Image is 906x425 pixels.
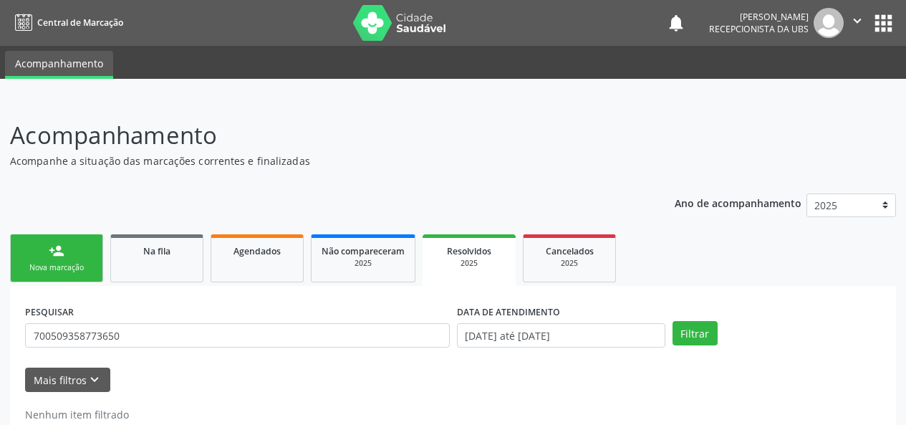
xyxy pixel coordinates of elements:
label: DATA DE ATENDIMENTO [457,301,560,323]
span: Resolvidos [447,245,491,257]
span: Recepcionista da UBS [709,23,809,35]
img: img [814,8,844,38]
span: Não compareceram [322,245,405,257]
i: keyboard_arrow_down [87,372,102,388]
a: Acompanhamento [5,51,113,79]
span: Cancelados [546,245,594,257]
label: PESQUISAR [25,301,74,323]
input: Selecione um intervalo [457,323,665,348]
button: Mais filtroskeyboard_arrow_down [25,368,110,393]
button: apps [871,11,896,36]
p: Acompanhe a situação das marcações correntes e finalizadas [10,153,630,168]
div: [PERSON_NAME] [709,11,809,23]
span: Central de Marcação [37,16,123,29]
div: 2025 [433,258,506,269]
div: Nova marcação [21,262,92,273]
a: Central de Marcação [10,11,123,34]
div: person_add [49,243,64,259]
p: Acompanhamento [10,118,630,153]
button:  [844,8,871,38]
span: Agendados [233,245,281,257]
p: Ano de acompanhamento [675,194,801,211]
button: Filtrar [673,321,718,345]
input: Nome, CNS [25,323,450,348]
button: notifications [666,13,686,33]
div: Nenhum item filtrado [25,407,152,422]
i:  [849,13,865,29]
div: 2025 [322,258,405,269]
span: Na fila [143,245,170,257]
div: 2025 [534,258,605,269]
